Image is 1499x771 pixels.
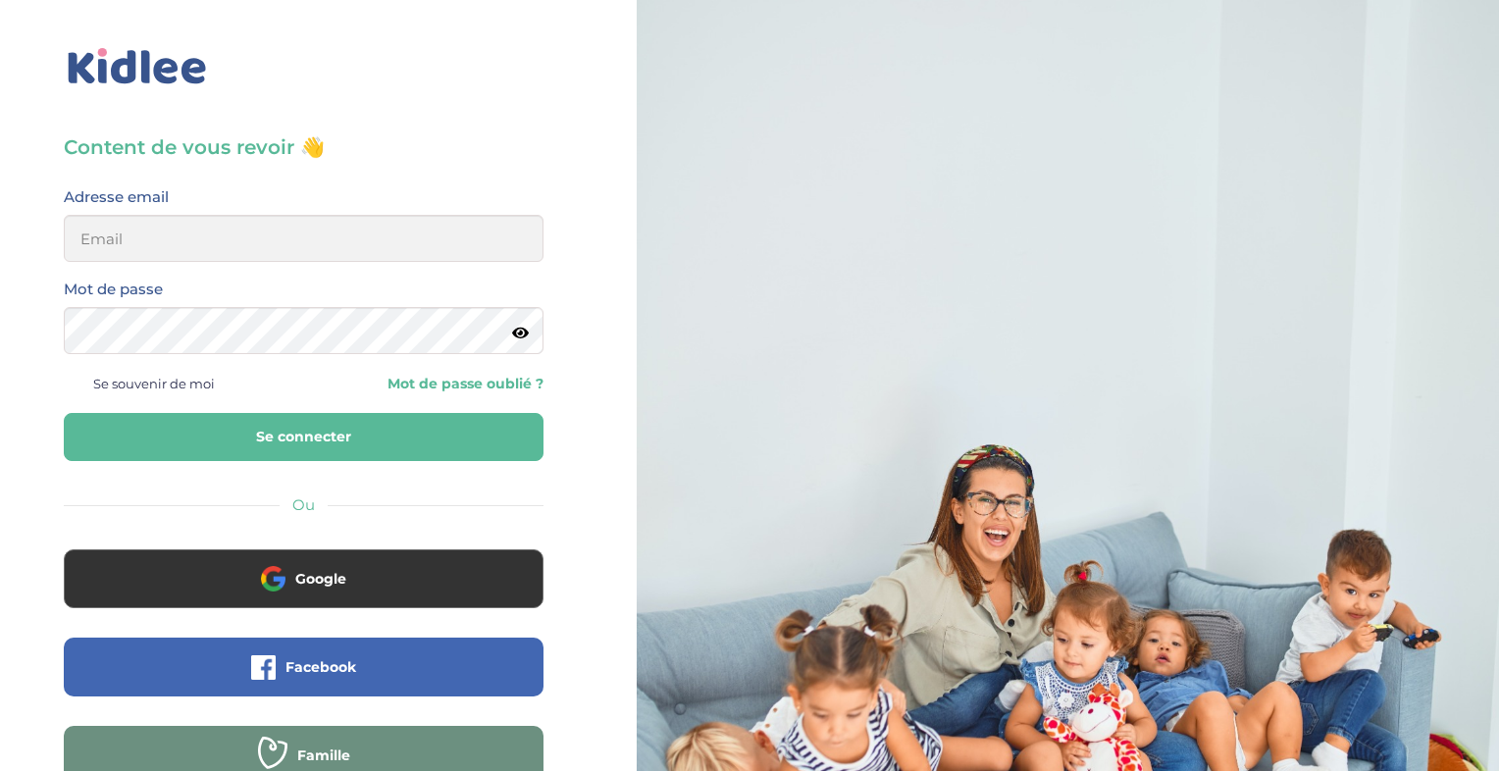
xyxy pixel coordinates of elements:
[64,549,543,608] button: Google
[64,638,543,696] button: Facebook
[261,566,285,591] img: google.png
[64,44,211,89] img: logo_kidlee_bleu
[285,657,356,677] span: Facebook
[295,569,346,589] span: Google
[64,133,543,161] h3: Content de vous revoir 👋
[64,583,543,601] a: Google
[292,495,315,514] span: Ou
[251,655,276,680] img: facebook.png
[64,413,543,461] button: Se connecter
[319,375,544,393] a: Mot de passe oublié ?
[64,277,163,302] label: Mot de passe
[93,371,215,396] span: Se souvenir de moi
[64,215,543,262] input: Email
[64,184,169,210] label: Adresse email
[64,671,543,690] a: Facebook
[297,745,350,765] span: Famille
